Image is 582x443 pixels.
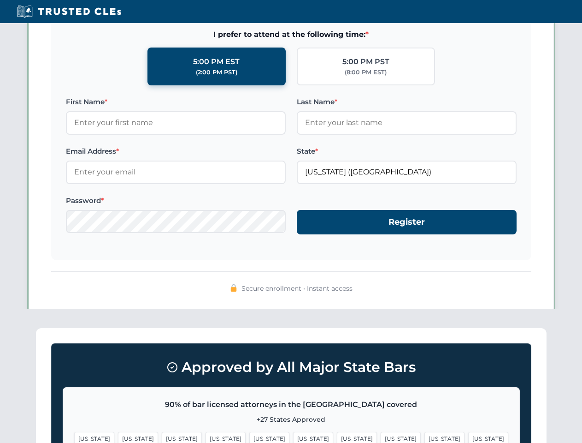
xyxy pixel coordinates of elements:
[74,399,508,411] p: 90% of bar licensed attorneys in the [GEOGRAPHIC_DATA] covered
[66,161,286,184] input: Enter your email
[345,68,387,77] div: (8:00 PM EST)
[14,5,124,18] img: Trusted CLEs
[74,414,508,425] p: +27 States Approved
[241,283,353,293] span: Secure enrollment • Instant access
[196,68,237,77] div: (2:00 PM PST)
[66,111,286,134] input: Enter your first name
[66,146,286,157] label: Email Address
[230,284,237,292] img: 🔒
[342,56,389,68] div: 5:00 PM PST
[297,111,517,134] input: Enter your last name
[63,355,520,380] h3: Approved by All Major State Bars
[297,96,517,108] label: Last Name
[66,96,286,108] label: First Name
[66,195,286,206] label: Password
[66,29,517,41] span: I prefer to attend at the following time:
[297,146,517,157] label: State
[297,210,517,234] button: Register
[297,161,517,184] input: Florida (FL)
[193,56,240,68] div: 5:00 PM EST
